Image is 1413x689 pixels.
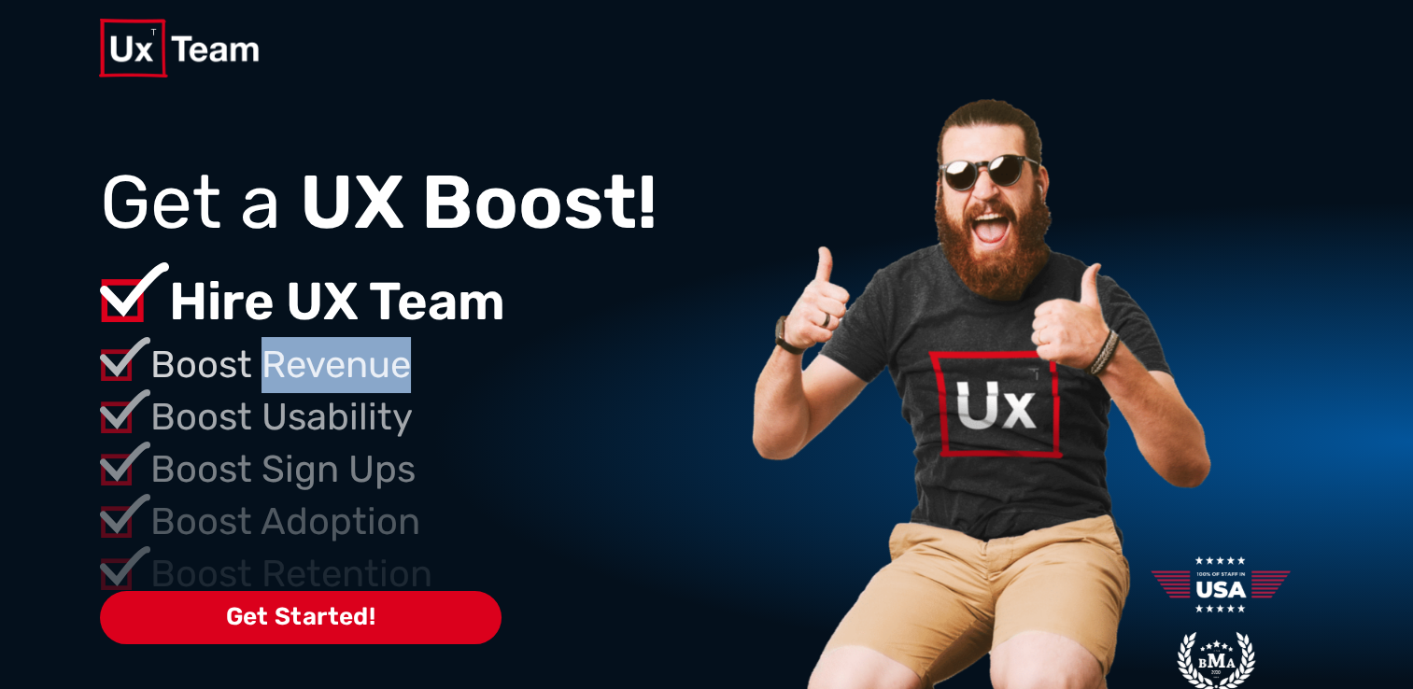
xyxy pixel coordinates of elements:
[169,262,742,341] p: Hire UX Team
[150,546,742,602] p: Boost Retention
[100,591,502,644] span: Get Started!
[150,494,742,550] p: Boost Adoption
[300,172,657,232] span: UX Boost!
[150,442,742,498] p: Boost Sign Ups
[150,337,742,393] p: Boost Revenue
[150,389,742,445] p: Boost Usability
[100,158,281,246] span: Get a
